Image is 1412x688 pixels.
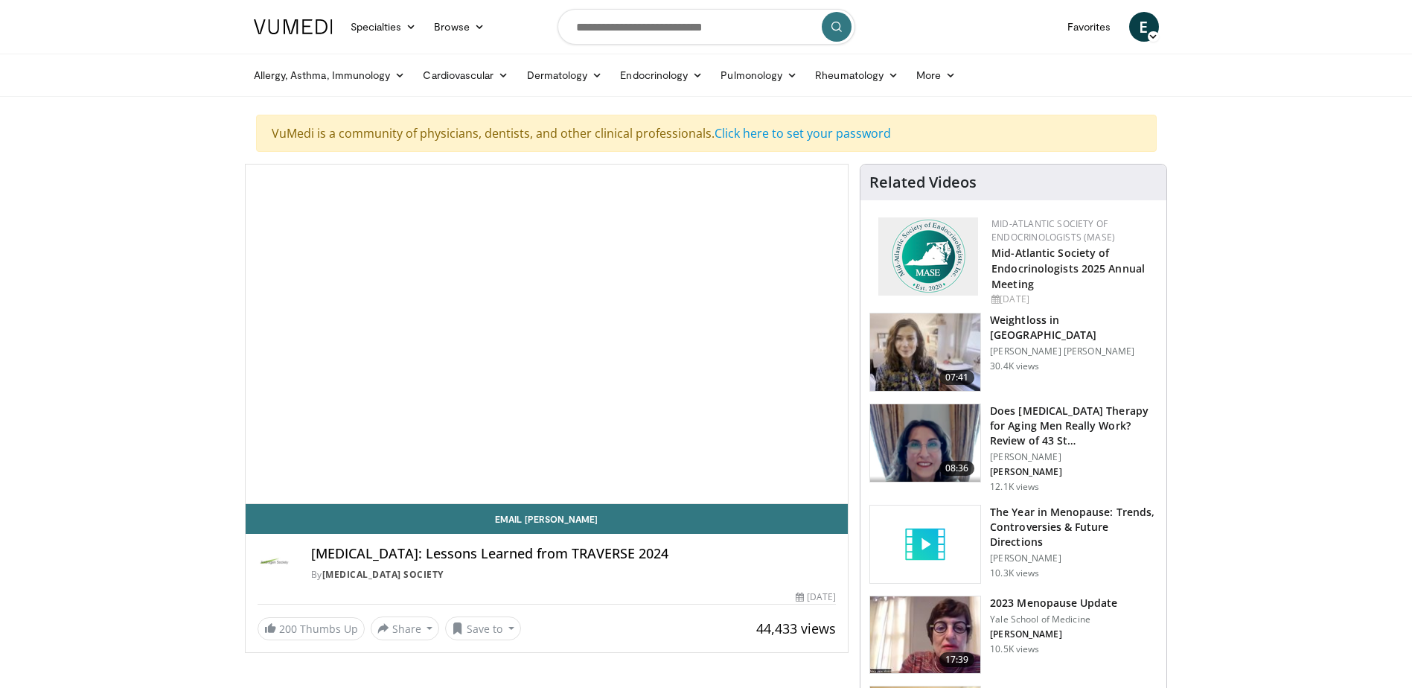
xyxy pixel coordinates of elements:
h3: 2023 Menopause Update [990,596,1117,611]
input: Search topics, interventions [558,9,855,45]
a: Click here to set your password [715,125,891,141]
a: Specialties [342,12,426,42]
a: Pulmonology [712,60,806,90]
span: 200 [279,622,297,636]
h3: The Year in Menopause: Trends, Controversies & Future Directions [990,505,1157,550]
p: [PERSON_NAME] [PERSON_NAME] [990,345,1157,357]
a: 17:39 2023 Menopause Update Yale School of Medicine [PERSON_NAME] 10.5K views [869,596,1157,675]
h4: [MEDICAL_DATA]: Lessons Learned from TRAVERSE 2024 [311,546,837,562]
p: [PERSON_NAME] [990,628,1117,640]
img: 1b7e2ecf-010f-4a61-8cdc-5c411c26c8d3.150x105_q85_crop-smart_upscale.jpg [870,596,980,674]
span: 08:36 [939,461,975,476]
div: [DATE] [991,293,1154,306]
a: 07:41 Weightloss in [GEOGRAPHIC_DATA] [PERSON_NAME] [PERSON_NAME] 30.4K views [869,313,1157,392]
a: Allergy, Asthma, Immunology [245,60,415,90]
img: VuMedi Logo [254,19,333,34]
h4: Related Videos [869,173,977,191]
div: [DATE] [796,590,836,604]
p: 10.3K views [990,567,1039,579]
a: 200 Thumbs Up [258,617,365,640]
a: Favorites [1058,12,1120,42]
span: 07:41 [939,370,975,385]
p: 10.5K views [990,643,1039,655]
p: 30.4K views [990,360,1039,372]
a: Browse [425,12,493,42]
p: [PERSON_NAME] [990,451,1157,463]
a: Cardiovascular [414,60,517,90]
a: Dermatology [518,60,612,90]
img: 9983fed1-7565-45be-8934-aef1103ce6e2.150x105_q85_crop-smart_upscale.jpg [870,313,980,391]
a: Mid-Atlantic Society of Endocrinologists (MASE) [991,217,1115,243]
div: VuMedi is a community of physicians, dentists, and other clinical professionals. [256,115,1157,152]
a: Mid-Atlantic Society of Endocrinologists 2025 Annual Meeting [991,246,1145,291]
a: E [1129,12,1159,42]
span: 17:39 [939,652,975,667]
video-js: Video Player [246,165,849,504]
img: f382488c-070d-4809-84b7-f09b370f5972.png.150x105_q85_autocrop_double_scale_upscale_version-0.2.png [878,217,978,296]
h3: Weightloss in [GEOGRAPHIC_DATA] [990,313,1157,343]
a: More [907,60,965,90]
a: [MEDICAL_DATA] Society [322,568,444,581]
div: By [311,568,837,582]
a: 08:36 Does [MEDICAL_DATA] Therapy for Aging Men Really Work? Review of 43 St… [PERSON_NAME] [PERS... [869,404,1157,493]
img: Androgen Society [258,546,293,582]
img: 1fb63f24-3a49-41d9-af93-8ce49bfb7a73.png.150x105_q85_crop-smart_upscale.png [870,404,980,482]
a: Rheumatology [806,60,907,90]
h3: Does [MEDICAL_DATA] Therapy for Aging Men Really Work? Review of 43 St… [990,404,1157,448]
a: Endocrinology [611,60,712,90]
span: 44,433 views [756,619,836,637]
p: [PERSON_NAME] [990,466,1157,478]
button: Share [371,617,440,640]
p: Yale School of Medicine [990,614,1117,625]
a: The Year in Menopause: Trends, Controversies & Future Directions [PERSON_NAME] 10.3K views [869,505,1157,584]
p: 12.1K views [990,481,1039,493]
button: Save to [445,617,521,640]
img: video_placeholder_short.svg [870,506,980,583]
a: Email [PERSON_NAME] [246,504,849,534]
p: [PERSON_NAME] [990,552,1157,564]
